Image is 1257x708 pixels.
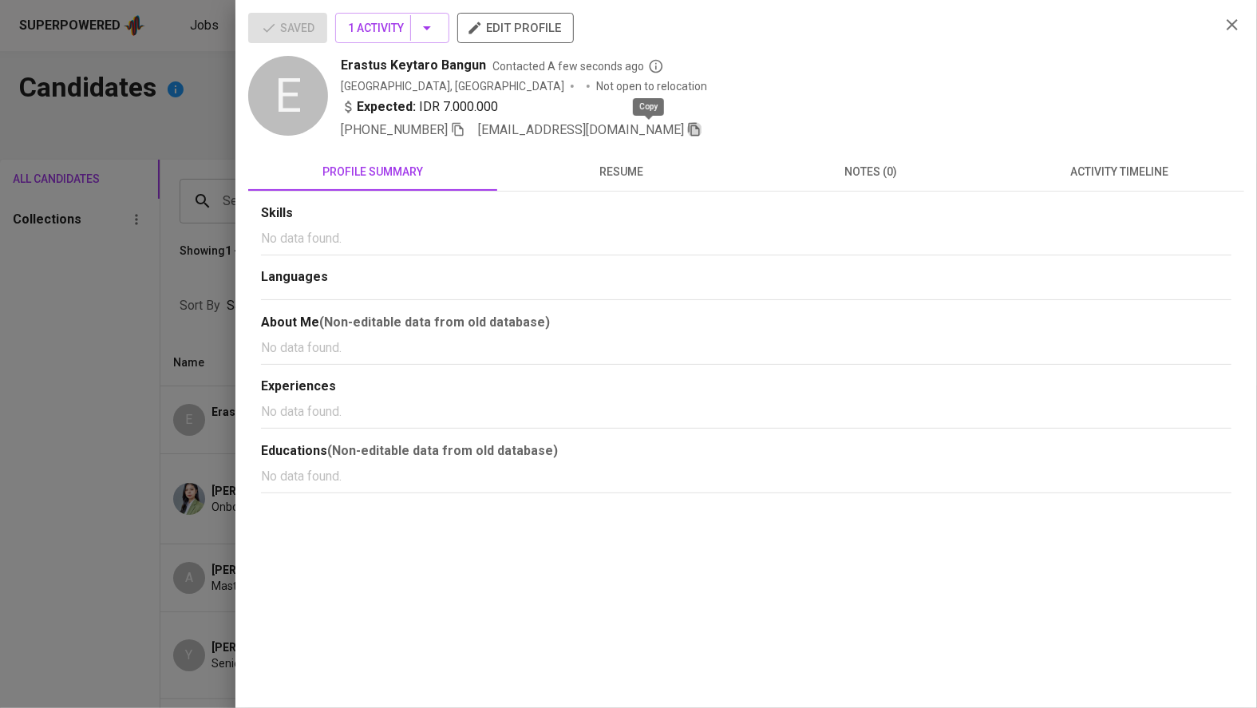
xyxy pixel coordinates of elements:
[648,58,664,74] svg: By Batam recruiter
[1005,162,1235,182] span: activity timeline
[319,314,550,330] b: (Non-editable data from old database)
[756,162,986,182] span: notes (0)
[261,268,1231,287] div: Languages
[507,162,737,182] span: resume
[341,78,564,94] div: [GEOGRAPHIC_DATA], [GEOGRAPHIC_DATA]
[261,378,1231,396] div: Experiences
[341,56,486,75] span: Erastus Keytaro Bangun
[261,402,1231,421] p: No data found.
[348,18,437,38] span: 1 Activity
[261,338,1231,358] p: No data found.
[327,443,558,458] b: (Non-editable data from old database)
[261,204,1231,223] div: Skills
[457,13,574,43] button: edit profile
[457,21,574,34] a: edit profile
[341,97,498,117] div: IDR 7.000.000
[261,467,1231,486] p: No data found.
[357,97,416,117] b: Expected:
[248,56,328,136] div: E
[341,122,448,137] span: [PHONE_NUMBER]
[478,122,684,137] span: [EMAIL_ADDRESS][DOMAIN_NAME]
[261,229,1231,248] p: No data found.
[492,58,664,74] span: Contacted A few seconds ago
[258,162,488,182] span: profile summary
[261,313,1231,332] div: About Me
[335,13,449,43] button: 1 Activity
[261,441,1231,461] div: Educations
[470,18,561,38] span: edit profile
[596,78,707,94] p: Not open to relocation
